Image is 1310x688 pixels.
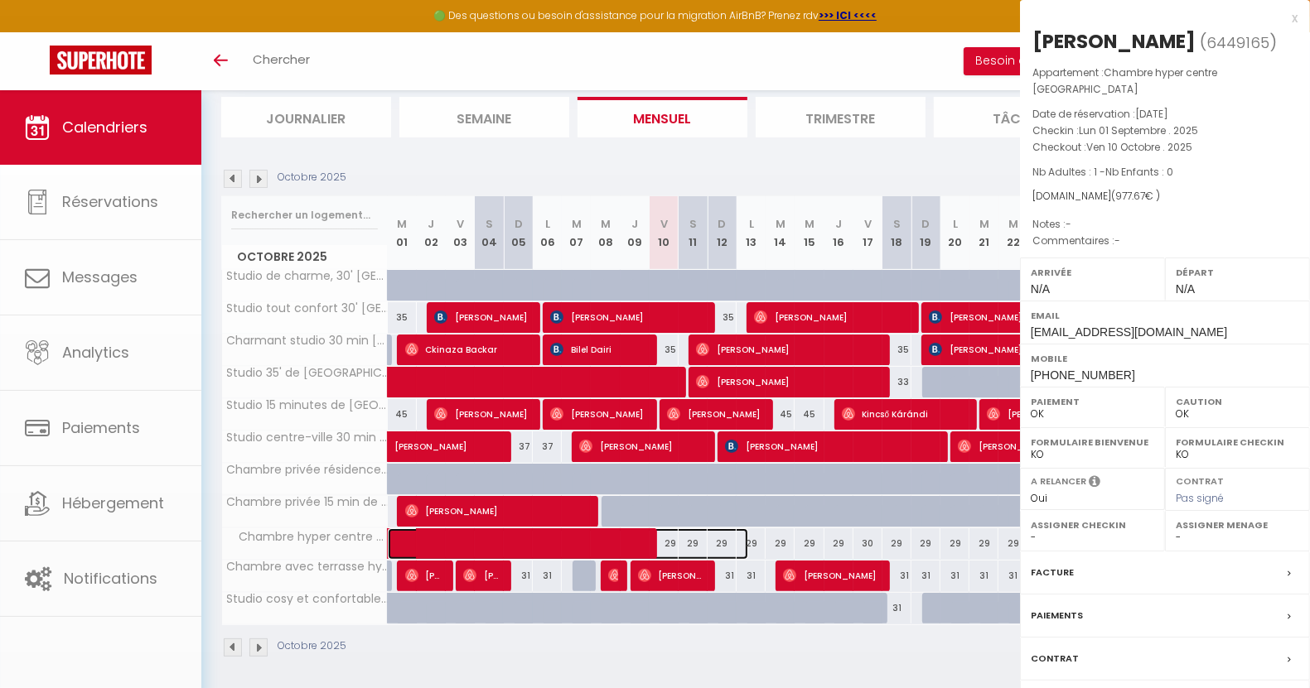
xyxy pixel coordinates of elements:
label: Arrivée [1031,264,1154,281]
label: Départ [1176,264,1299,281]
span: Ven 10 Octobre . 2025 [1086,140,1192,154]
span: - [1114,233,1120,248]
span: 977.67 [1115,189,1145,203]
label: Caution [1176,393,1299,410]
span: ( € ) [1111,189,1160,203]
label: Assigner Menage [1176,517,1299,533]
p: Checkout : [1032,139,1298,156]
p: Appartement : [1032,65,1298,98]
span: [PHONE_NUMBER] [1031,368,1135,382]
div: x [1020,8,1298,28]
label: Paiement [1031,393,1154,410]
label: Contrat [1031,650,1079,667]
label: Email [1031,307,1299,324]
span: Lun 01 Septembre . 2025 [1079,123,1198,137]
div: [PERSON_NAME] [1032,28,1196,55]
span: N/A [1176,282,1195,296]
span: 6449165 [1206,32,1269,53]
p: Notes : [1032,216,1298,233]
label: Contrat [1176,474,1224,485]
label: Facture [1031,564,1074,581]
label: Assigner Checkin [1031,517,1154,533]
span: - [1066,217,1071,231]
div: [DOMAIN_NAME] [1032,189,1298,204]
i: Sélectionner OUI si vous souhaiter envoyer les séquences de messages post-checkout [1089,474,1100,493]
span: Nb Adultes : 1 - [1032,165,1173,179]
label: Paiements [1031,607,1083,624]
label: A relancer [1031,474,1086,488]
span: Pas signé [1176,491,1224,505]
span: [DATE] [1135,107,1168,121]
span: N/A [1031,282,1050,296]
span: ( ) [1200,31,1277,54]
p: Commentaires : [1032,233,1298,249]
span: Chambre hyper centre [GEOGRAPHIC_DATA] [1032,65,1217,96]
p: Date de réservation : [1032,106,1298,123]
span: Nb Enfants : 0 [1105,165,1173,179]
p: Checkin : [1032,123,1298,139]
label: Formulaire Bienvenue [1031,434,1154,450]
label: Formulaire Checkin [1176,434,1299,450]
label: Mobile [1031,350,1299,367]
span: [EMAIL_ADDRESS][DOMAIN_NAME] [1031,325,1227,339]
